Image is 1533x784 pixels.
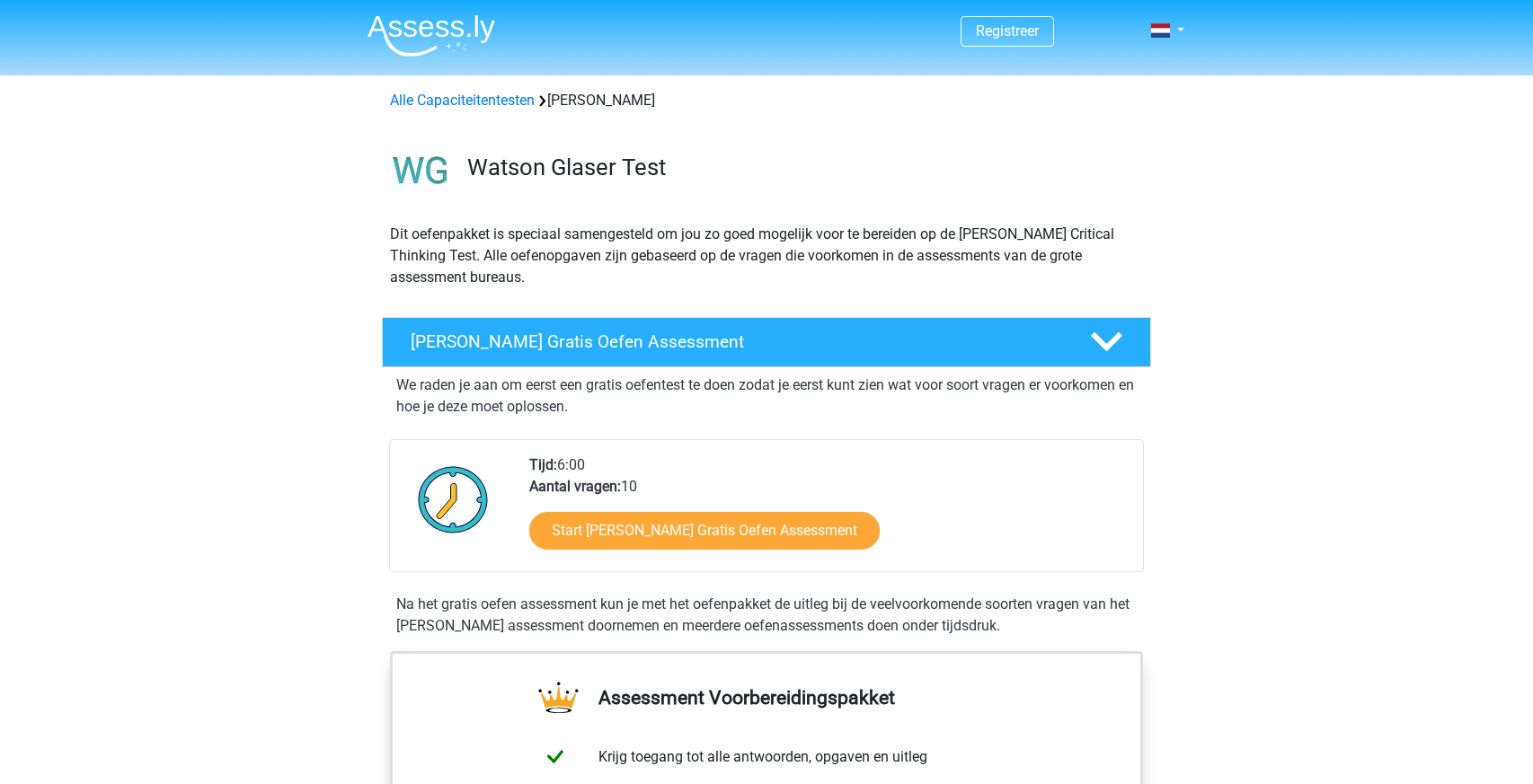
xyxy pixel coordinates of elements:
[467,154,1137,181] h3: Watson Glaser Test
[529,512,880,550] a: Start [PERSON_NAME] Gratis Oefen Assessment
[383,133,459,209] img: watson glaser
[411,331,1061,352] h4: [PERSON_NAME] Gratis Oefen Assessment
[516,454,1142,571] div: 6:00 10
[396,374,1137,418] p: We raden je aan om eerst een gratis oefentest te doen zodat je eerst kunt zien wat voor soort vra...
[390,224,1143,288] p: Dit oefenpakket is speciaal samengesteld om jou zo goed mogelijk voor te bereiden op de [PERSON_N...
[529,456,557,473] b: Tijd:
[375,317,1158,367] a: [PERSON_NAME] Gratis Oefen Assessment
[368,14,495,57] img: Assessly
[408,454,499,544] img: Klok
[976,22,1039,40] a: Registreer
[389,594,1144,637] div: Na het gratis oefen assessment kun je met het oefenpakket de uitleg bij de veelvoorkomende soorte...
[390,92,535,109] a: Alle Capaciteitentesten
[383,90,1150,111] div: [PERSON_NAME]
[529,478,621,495] b: Aantal vragen:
